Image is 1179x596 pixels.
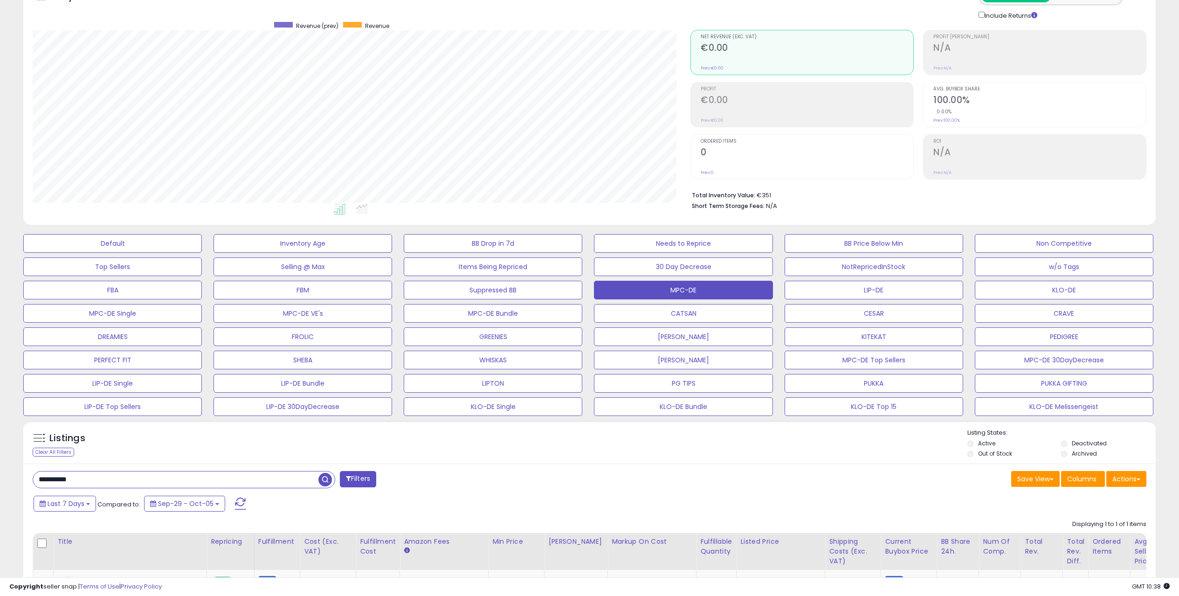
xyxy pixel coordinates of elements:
button: Sep-29 - Oct-05 [144,496,225,512]
a: Terms of Use [80,582,119,591]
div: Ordered Items [1092,537,1126,556]
button: LIP-DE 30DayDecrease [214,397,392,416]
button: NotRepricedInStock [785,257,963,276]
span: Profit [701,87,913,92]
small: Prev: N/A [933,170,951,175]
small: Prev: N/A [933,65,951,71]
button: Suppressed BB [404,281,582,299]
div: Displaying 1 to 1 of 1 items [1072,520,1146,529]
b: Total Inventory Value: [692,191,755,199]
span: Sep-29 - Oct-05 [158,499,214,508]
span: Profit [PERSON_NAME] [933,35,1146,40]
button: CESAR [785,304,963,323]
button: CATSAN [594,304,772,323]
button: FBM [214,281,392,299]
button: Inventory Age [214,234,392,253]
button: KLO-DE Bundle [594,397,772,416]
div: Shipping Costs (Exc. VAT) [829,537,877,566]
button: SHEBA [214,351,392,369]
button: KITEKAT [785,327,963,346]
small: Prev: €0.00 [701,65,724,71]
button: w/o Tags [975,257,1153,276]
div: Amazon Fees [404,537,484,547]
label: Active [978,439,995,447]
button: MPC-DE Top Sellers [785,351,963,369]
h2: €0.00 [701,42,913,55]
a: Privacy Policy [121,582,162,591]
h2: N/A [933,42,1146,55]
div: Num of Comp. [983,537,1017,556]
div: Markup on Cost [612,537,692,547]
label: Archived [1072,450,1097,457]
button: Actions [1106,471,1146,487]
button: [PERSON_NAME] [594,351,772,369]
div: Min Price [492,537,540,547]
button: PG TIPS [594,374,772,393]
strong: Copyright [9,582,43,591]
div: Cost (Exc. VAT) [304,537,352,556]
div: Current Buybox Price [885,537,933,556]
button: [PERSON_NAME] [594,327,772,346]
button: PERFECT FIT [23,351,202,369]
button: MPC-DE [594,281,772,299]
button: LIP-DE Bundle [214,374,392,393]
div: seller snap | | [9,582,162,591]
h2: N/A [933,147,1146,159]
h5: Listings [49,432,85,445]
div: BB Share 24h. [941,537,975,556]
button: Needs to Reprice [594,234,772,253]
span: Columns [1067,474,1096,484]
h2: 100.00% [933,95,1146,107]
button: MPC-DE Single [23,304,202,323]
div: Fulfillable Quantity [700,537,732,556]
button: CRAVE [975,304,1153,323]
small: Amazon Fees. [404,547,409,555]
button: WHISKAS [404,351,582,369]
li: €351 [692,189,1139,200]
button: DREAMIES [23,327,202,346]
button: MPC-DE VE's [214,304,392,323]
div: Listed Price [740,537,821,547]
span: Net Revenue (Exc. VAT) [701,35,913,40]
h2: €0.00 [701,95,913,107]
button: 30 Day Decrease [594,257,772,276]
span: N/A [766,201,777,210]
button: Non Competitive [975,234,1153,253]
div: Fulfillment Cost [360,537,396,556]
button: BB Drop in 7d [404,234,582,253]
button: Save View [1011,471,1060,487]
span: Revenue [365,22,389,30]
button: KLO-DE Top 15 [785,397,963,416]
span: Revenue (prev) [296,22,338,30]
label: Out of Stock [978,450,1012,457]
button: LIP-DE [785,281,963,299]
button: BB Price Below Min [785,234,963,253]
button: FROLIC [214,327,392,346]
button: Selling @ Max [214,257,392,276]
span: Ordered Items [701,139,913,144]
b: Short Term Storage Fees: [692,202,765,210]
button: MPC-DE Bundle [404,304,582,323]
span: Last 7 Days [48,499,84,508]
label: Deactivated [1072,439,1107,447]
button: Items Being Repriced [404,257,582,276]
div: Total Rev. [1025,537,1059,556]
button: Last 7 Days [34,496,96,512]
small: Prev: €0.00 [701,118,724,123]
div: Repricing [211,537,250,547]
button: GREENIES [404,327,582,346]
button: LIP-DE Single [23,374,202,393]
button: FBA [23,281,202,299]
button: MPC-DE 30DayDecrease [975,351,1153,369]
small: Prev: 100.00% [933,118,960,123]
small: 0.00% [933,108,952,115]
button: Default [23,234,202,253]
th: The percentage added to the cost of goods (COGS) that forms the calculator for Min & Max prices. [608,533,696,570]
button: PEDIGREE [975,327,1153,346]
div: [PERSON_NAME] [548,537,604,547]
button: PUKKA GIFTING [975,374,1153,393]
div: Fulfillment [258,537,296,547]
button: LIP-DE Top Sellers [23,397,202,416]
div: Avg Selling Price [1134,537,1168,566]
div: Total Rev. Diff. [1067,537,1084,566]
